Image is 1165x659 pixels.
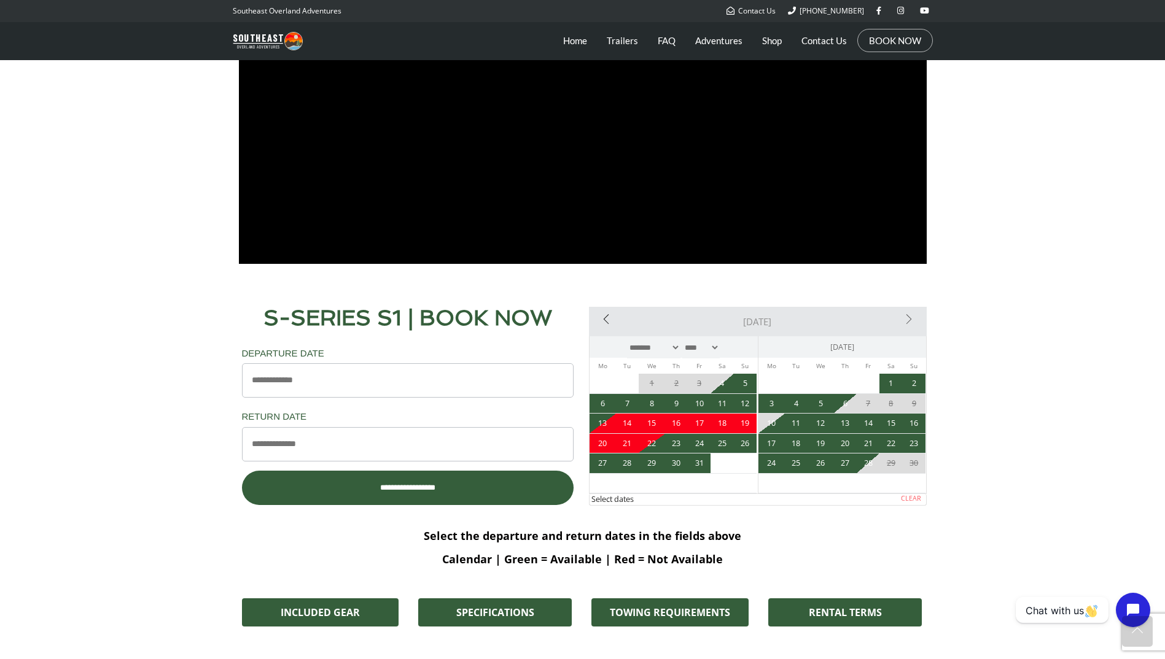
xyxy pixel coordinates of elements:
[658,25,676,56] a: FAQ
[758,394,785,414] a: 3
[616,394,639,414] a: 7
[734,394,757,414] span: Available (1) Rules: Not check-in
[665,394,688,414] a: 9
[900,494,923,505] a: Clear
[590,394,616,414] a: 6
[879,374,902,393] a: 1
[688,434,711,453] a: 24
[424,528,741,543] b: Select the departure and return dates in the fields above
[785,434,808,453] a: 18
[734,361,756,370] span: Sunday
[785,361,807,370] span: Tuesday
[695,25,742,56] a: Adventures
[242,410,307,423] label: Return Date
[616,434,639,453] span: Booked
[834,434,857,453] a: 20
[869,34,921,47] a: BOOK NOW
[758,414,785,433] a: 10
[688,361,710,370] span: Friday
[590,453,616,473] a: 27
[785,453,808,473] a: 25
[711,394,733,414] a: 11
[688,374,711,393] span: Not available Rules: Not stay-in, Not check-in, Not check-out
[563,25,587,56] a: Home
[727,6,776,16] a: Contact Us
[903,374,925,393] a: 2
[616,453,639,473] a: 28
[808,434,834,453] a: 19
[758,453,785,473] a: 24
[590,434,616,453] span: Booked
[639,453,665,473] a: 29
[800,6,864,16] span: [PHONE_NUMBER]
[639,434,665,453] a: 22
[242,598,399,626] a: INCLUDED GEAR
[879,414,902,433] a: 15
[801,25,847,56] a: Contact Us
[857,414,879,433] a: 14
[857,361,879,370] span: Friday
[665,414,688,433] span: Booked
[665,434,688,453] a: 23
[734,414,757,433] span: Booked
[711,361,733,370] span: Saturday
[785,394,808,414] a: 4
[834,453,857,473] span: Available (1) Rules: Not check-in
[879,453,902,473] span: Not available Rules: Not stay-in, Not check-in, Not check-out
[610,607,730,617] span: TOWING REQUIREMENTS
[809,607,882,617] span: RENTAL TERMS
[442,552,723,566] b: Calendar | Green = Available | Red = Not Available
[880,361,902,370] span: Saturday
[903,414,925,433] a: 16
[639,414,665,433] span: Booked
[857,453,879,473] span: Available (1) Rules: Not check-in
[591,598,749,626] a: TOWING REQUIREMENTS
[879,394,902,414] span: Not available Rules: Not stay-in, Not check-in, Not check-out
[738,6,776,16] span: Contact Us
[788,6,864,16] a: [PHONE_NUMBER]
[665,453,688,473] a: 30
[590,414,616,433] span: Booked
[834,361,856,370] span: Thursday
[616,361,638,370] span: Tuesday
[734,434,757,453] a: 26
[639,374,665,393] span: Not available Rules: Not stay-in, Not check-in, Not check-out
[758,336,926,358] div: [DATE]
[281,607,360,617] span: INCLUDED GEAR
[607,25,638,56] a: Trailers
[768,598,922,626] a: RENTAL TERMS
[785,414,808,433] a: 11
[590,494,897,505] div: Select dates
[698,307,817,336] a: [DATE]
[834,414,857,433] a: 13
[665,374,688,393] span: Not available Rules: Not stay-in, Not check-in, Not check-out
[688,414,711,433] span: Booked
[808,414,834,433] a: 12
[762,25,782,56] a: Shop
[879,434,902,453] a: 22
[903,394,925,414] span: Not available Rules: Not stay-in, Not check-in, Not check-out
[758,434,785,453] a: 17
[590,361,616,370] span: Monday
[808,453,834,473] a: 26
[711,434,733,453] a: 25
[418,598,572,626] a: SPECIFICATIONS
[665,361,687,370] span: Thursday
[711,414,733,433] span: Booked
[639,394,665,414] a: 8
[456,607,534,617] span: SPECIFICATIONS
[688,453,711,473] a: 31
[688,394,711,414] a: 10
[639,361,664,370] span: Wednesday
[233,32,303,50] img: Southeast Overland Adventures
[808,394,834,414] span: Available (1) Rules: Not check-in
[857,394,879,414] span: Not available Rules: Not stay-in, Not check-in, Not check-out
[903,453,925,473] span: Not available Rules: Not stay-in, Not check-in, Not check-out
[616,414,639,433] span: Booked
[903,434,925,453] a: 23
[759,361,785,370] span: Monday
[233,3,341,19] p: Southeast Overland Adventures
[834,394,857,414] span: Available (1) Rules: Not check-in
